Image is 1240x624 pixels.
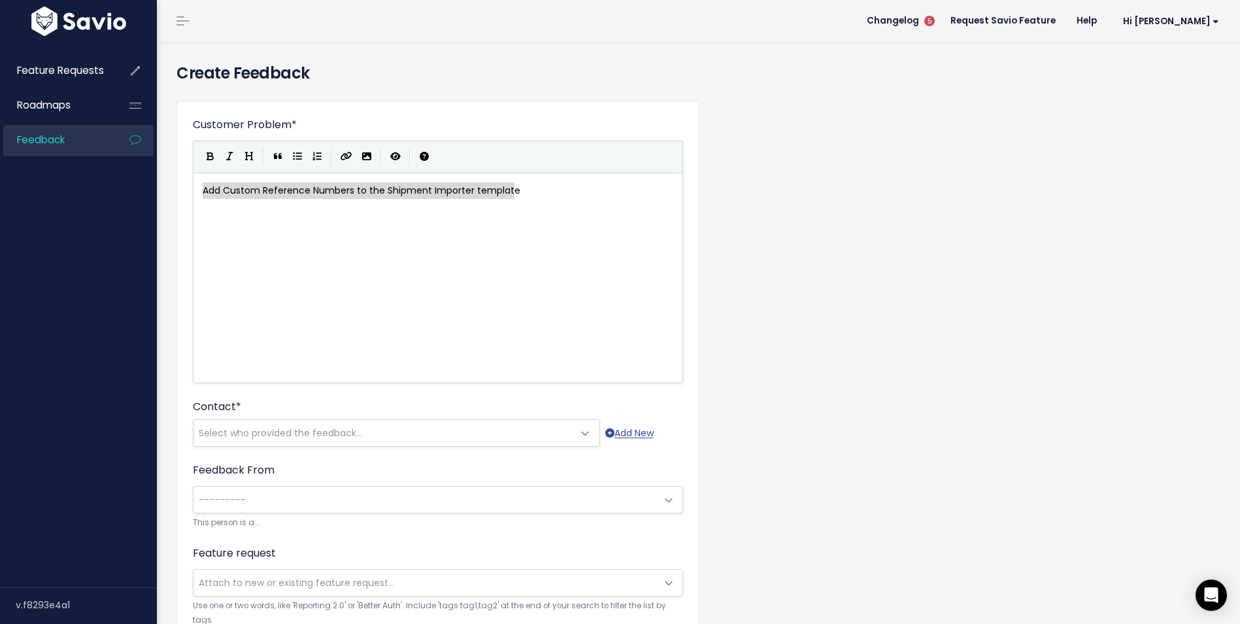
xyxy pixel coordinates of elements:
button: Create Link [336,147,357,167]
a: Roadmaps [3,90,109,120]
button: Import an image [357,147,377,167]
i: | [409,148,411,165]
button: Quote [268,147,288,167]
span: Roadmaps [17,98,71,112]
div: v.f8293e4a1 [16,588,157,622]
img: logo-white.9d6f32f41409.svg [28,7,129,36]
button: Markdown Guide [414,147,434,167]
a: Feature Requests [3,56,109,86]
small: This person is a... [193,516,683,530]
span: Add Custom Reference Numbers to the Shipment Importer template [203,184,520,197]
span: Select who provided the feedback... [199,426,362,440]
i: | [263,148,264,165]
button: Toggle Preview [386,147,405,167]
a: Request Savio Feature [940,11,1066,31]
a: Help [1066,11,1107,31]
span: --------- [199,493,246,506]
button: Bold [200,147,220,167]
span: Attach to new or existing feature request... [199,576,394,589]
label: Customer Problem [193,117,297,133]
div: Open Intercom Messenger [1196,580,1227,611]
span: Changelog [867,16,919,26]
button: Generic List [288,147,307,167]
h4: Create Feedback [176,61,1220,85]
a: Hi [PERSON_NAME] [1107,11,1230,31]
button: Italic [220,147,239,167]
span: Feedback [17,133,65,147]
button: Numbered List [307,147,327,167]
span: Hi [PERSON_NAME] [1123,16,1219,26]
span: 5 [924,16,935,26]
label: Feature request [193,546,276,561]
span: Feature Requests [17,63,104,77]
label: Feedback From [193,462,275,478]
a: Add New [605,425,654,442]
i: | [331,148,332,165]
button: Heading [239,147,259,167]
i: | [380,148,382,165]
label: Contact [193,399,241,415]
a: Feedback [3,125,109,155]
